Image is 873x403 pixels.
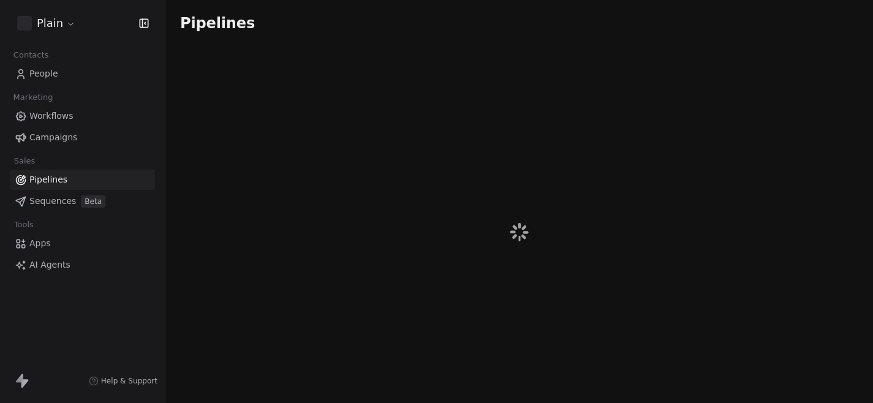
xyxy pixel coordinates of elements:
[10,64,155,84] a: People
[8,88,58,107] span: Marketing
[29,173,67,186] span: Pipelines
[81,195,105,208] span: Beta
[29,258,70,271] span: AI Agents
[9,216,39,234] span: Tools
[89,376,157,386] a: Help & Support
[10,255,155,275] a: AI Agents
[101,376,157,386] span: Help & Support
[9,152,40,170] span: Sales
[10,191,155,211] a: SequencesBeta
[29,195,76,208] span: Sequences
[29,110,74,122] span: Workflows
[10,106,155,126] a: Workflows
[29,237,51,250] span: Apps
[10,127,155,148] a: Campaigns
[37,15,63,31] span: Plain
[29,131,77,144] span: Campaigns
[10,233,155,254] a: Apps
[15,13,78,34] button: Plain
[29,67,58,80] span: People
[180,15,255,32] span: Pipelines
[8,46,54,64] span: Contacts
[10,170,155,190] a: Pipelines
